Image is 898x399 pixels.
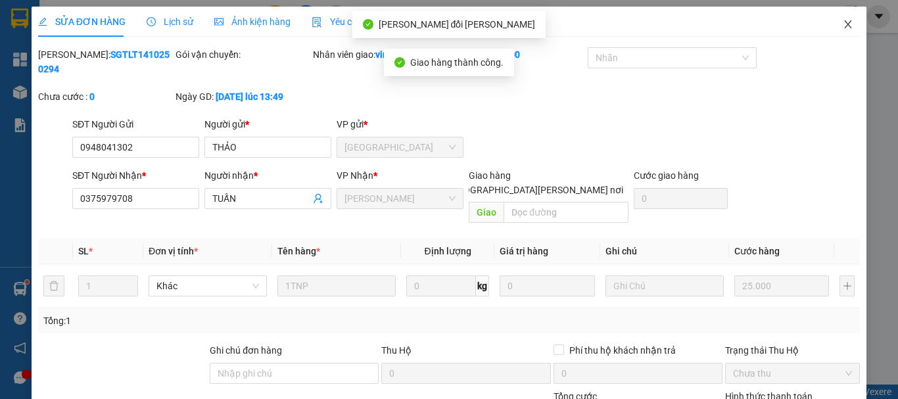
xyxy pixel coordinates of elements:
[78,246,89,256] span: SL
[210,345,282,356] label: Ghi chú đơn hàng
[147,16,193,27] span: Lịch sử
[277,246,320,256] span: Tên hàng
[204,168,331,183] div: Người nhận
[605,275,724,296] input: Ghi Chú
[476,275,489,296] span: kg
[424,246,471,256] span: Định lượng
[216,91,283,102] b: [DATE] lúc 13:49
[500,275,594,296] input: 0
[312,17,322,28] img: icon
[277,275,396,296] input: VD: Bàn, Ghế
[504,202,628,223] input: Dọc đường
[344,189,456,208] span: Cao Tốc
[444,183,628,197] span: [GEOGRAPHIC_DATA][PERSON_NAME] nơi
[204,117,331,131] div: Người gửi
[38,47,173,76] div: [PERSON_NAME]:
[72,117,199,131] div: SĐT Người Gửi
[500,246,548,256] span: Giá trị hàng
[312,16,450,27] span: Yêu cầu xuất hóa đơn điện tử
[634,170,699,181] label: Cước giao hàng
[344,137,456,157] span: Sài Gòn
[843,19,853,30] span: close
[634,188,728,209] input: Cước giao hàng
[363,19,373,30] span: check-circle
[176,47,310,62] div: Gói vận chuyển:
[564,343,681,358] span: Phí thu hộ khách nhận trả
[725,343,860,358] div: Trạng thái Thu Hộ
[313,193,323,204] span: user-add
[830,7,866,43] button: Close
[43,314,348,328] div: Tổng: 1
[214,17,224,26] span: picture
[839,275,855,296] button: plus
[469,170,511,181] span: Giao hàng
[214,16,291,27] span: Ảnh kiện hàng
[733,364,852,383] span: Chưa thu
[313,47,448,62] div: Nhân viên giao:
[469,202,504,223] span: Giao
[210,363,379,384] input: Ghi chú đơn hàng
[600,239,729,264] th: Ghi chú
[89,91,95,102] b: 0
[337,117,463,131] div: VP gửi
[149,246,198,256] span: Đơn vị tính
[156,276,259,296] span: Khác
[337,170,373,181] span: VP Nhận
[450,47,585,62] div: Cước rồi :
[38,16,126,27] span: SỬA ĐƠN HÀNG
[72,168,199,183] div: SĐT Người Nhận
[379,19,536,30] span: [PERSON_NAME] đổi [PERSON_NAME]
[147,17,156,26] span: clock-circle
[38,17,47,26] span: edit
[734,275,829,296] input: 0
[381,345,412,356] span: Thu Hộ
[176,89,310,104] div: Ngày GD:
[43,275,64,296] button: delete
[38,89,173,104] div: Chưa cước :
[410,57,504,68] span: Giao hàng thành công.
[734,246,780,256] span: Cước hàng
[394,57,405,68] span: check-circle
[375,49,420,60] b: vinhcan.tlt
